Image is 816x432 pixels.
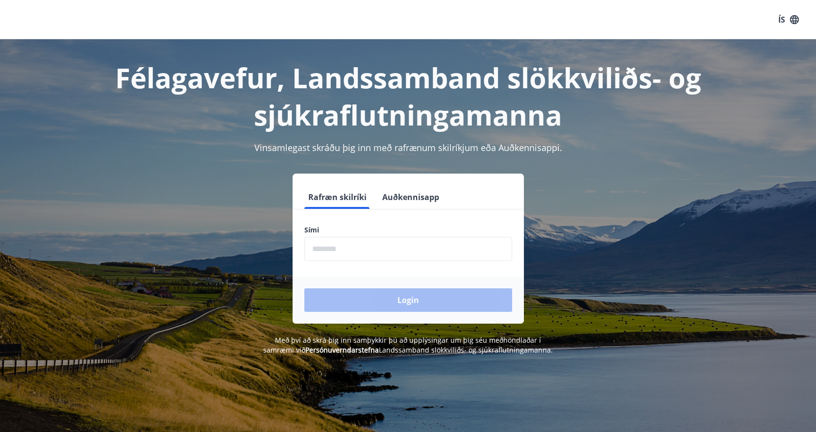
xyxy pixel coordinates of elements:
span: Með því að skrá þig inn samþykkir þú að upplýsingar um þig séu meðhöndlaðar í samræmi við Landssa... [263,335,553,355]
label: Sími [304,225,512,235]
button: ÍS [773,11,804,28]
button: Rafræn skilríki [304,185,371,209]
a: Persónuverndarstefna [305,345,379,355]
span: Vinsamlegast skráðu þig inn með rafrænum skilríkjum eða Auðkennisappi. [254,142,562,153]
button: Auðkennisapp [378,185,443,209]
h1: Félagavefur, Landssamband slökkviliðs- og sjúkraflutningamanna [67,59,749,133]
